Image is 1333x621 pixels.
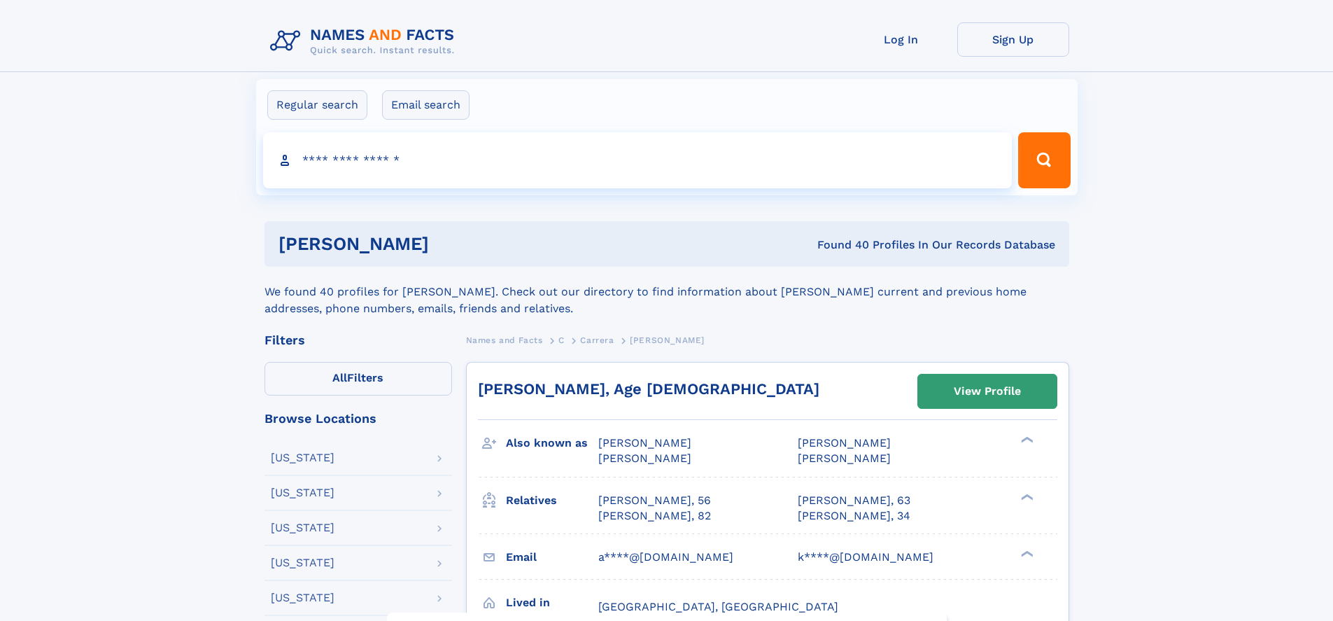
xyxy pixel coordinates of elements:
[1017,492,1034,501] div: ❯
[558,331,565,349] a: C
[798,493,910,508] a: [PERSON_NAME], 63
[798,436,891,449] span: [PERSON_NAME]
[271,557,334,568] div: [US_STATE]
[382,90,470,120] label: Email search
[263,132,1013,188] input: search input
[265,334,452,347] div: Filters
[598,493,711,508] a: [PERSON_NAME], 56
[278,235,623,253] h1: [PERSON_NAME]
[630,335,705,345] span: [PERSON_NAME]
[271,522,334,533] div: [US_STATE]
[265,22,466,60] img: Logo Names and Facts
[265,362,452,396] label: Filters
[598,600,838,613] span: [GEOGRAPHIC_DATA], [GEOGRAPHIC_DATA]
[598,508,711,524] a: [PERSON_NAME], 82
[598,452,691,465] span: [PERSON_NAME]
[332,371,347,384] span: All
[506,431,598,455] h3: Also known as
[957,22,1069,57] a: Sign Up
[478,380,819,398] a: [PERSON_NAME], Age [DEMOGRAPHIC_DATA]
[271,452,334,463] div: [US_STATE]
[267,90,367,120] label: Regular search
[580,331,614,349] a: Carrera
[1018,132,1070,188] button: Search Button
[265,412,452,425] div: Browse Locations
[506,489,598,512] h3: Relatives
[845,22,957,57] a: Log In
[506,591,598,615] h3: Lived in
[466,331,543,349] a: Names and Facts
[1017,549,1034,558] div: ❯
[580,335,614,345] span: Carrera
[506,545,598,569] h3: Email
[271,592,334,603] div: [US_STATE]
[271,487,334,498] div: [US_STATE]
[598,436,691,449] span: [PERSON_NAME]
[798,452,891,465] span: [PERSON_NAME]
[954,375,1021,407] div: View Profile
[558,335,565,345] span: C
[918,375,1057,408] a: View Profile
[1017,435,1034,445] div: ❯
[798,508,910,524] a: [PERSON_NAME], 34
[265,267,1069,317] div: We found 40 profiles for [PERSON_NAME]. Check out our directory to find information about [PERSON...
[623,237,1055,253] div: Found 40 Profiles In Our Records Database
